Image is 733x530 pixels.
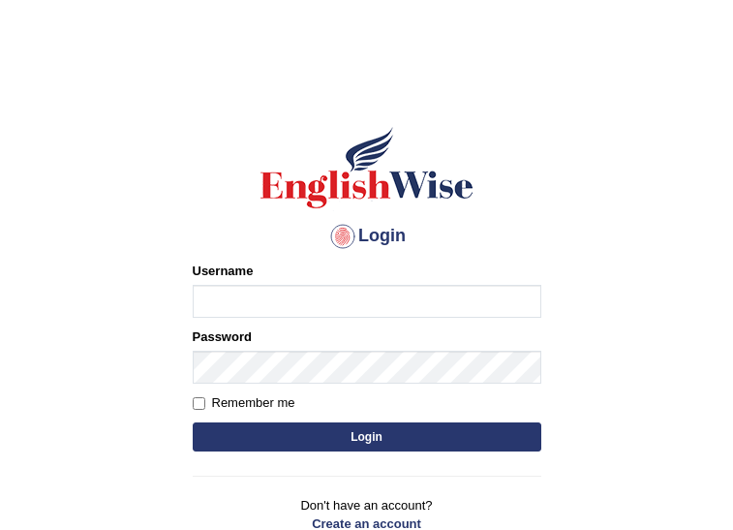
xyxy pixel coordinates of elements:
[257,124,477,211] img: Logo of English Wise sign in for intelligent practice with AI
[193,393,295,413] label: Remember me
[193,262,254,280] label: Username
[193,422,541,452] button: Login
[193,327,252,346] label: Password
[193,221,541,252] h4: Login
[193,397,205,410] input: Remember me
